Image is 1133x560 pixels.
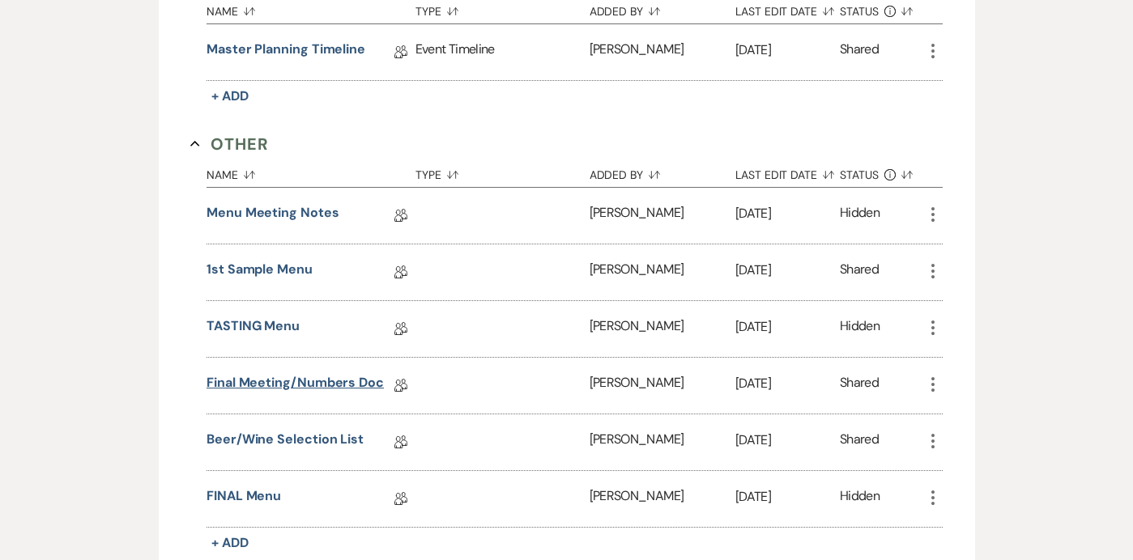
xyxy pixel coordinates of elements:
a: Menu Meeting Notes [207,203,339,228]
div: [PERSON_NAME] [590,301,735,357]
div: [PERSON_NAME] [590,414,735,470]
div: [PERSON_NAME] [590,244,735,300]
a: Beer/Wine Selection List [207,430,364,455]
div: [PERSON_NAME] [590,358,735,414]
button: Added By [590,156,735,187]
div: Shared [840,373,879,398]
div: [PERSON_NAME] [590,24,735,80]
div: Event Timeline [415,24,590,80]
p: [DATE] [735,316,840,337]
a: TASTING Menu [207,316,300,342]
p: [DATE] [735,430,840,451]
div: [PERSON_NAME] [590,471,735,527]
div: [PERSON_NAME] [590,188,735,244]
button: Name [207,156,415,187]
button: Status [840,156,923,187]
div: Hidden [840,203,880,228]
a: 1st Sample Menu [207,260,313,285]
span: Status [840,169,879,180]
div: Shared [840,260,879,285]
span: + Add [211,87,249,104]
p: [DATE] [735,260,840,281]
div: Shared [840,40,879,65]
button: Type [415,156,590,187]
button: + Add [207,85,253,108]
p: [DATE] [735,486,840,507]
div: Hidden [840,316,880,342]
button: + Add [207,532,253,554]
div: Hidden [840,486,880,511]
a: Master Planning Timeline [207,40,365,65]
a: Final Meeting/Numbers Doc [207,373,384,398]
span: Status [840,6,879,17]
button: Last Edit Date [735,156,840,187]
button: Other [190,132,269,156]
div: Shared [840,430,879,455]
span: + Add [211,534,249,551]
a: FINAL Menu [207,486,281,511]
p: [DATE] [735,40,840,61]
p: [DATE] [735,373,840,394]
p: [DATE] [735,203,840,224]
